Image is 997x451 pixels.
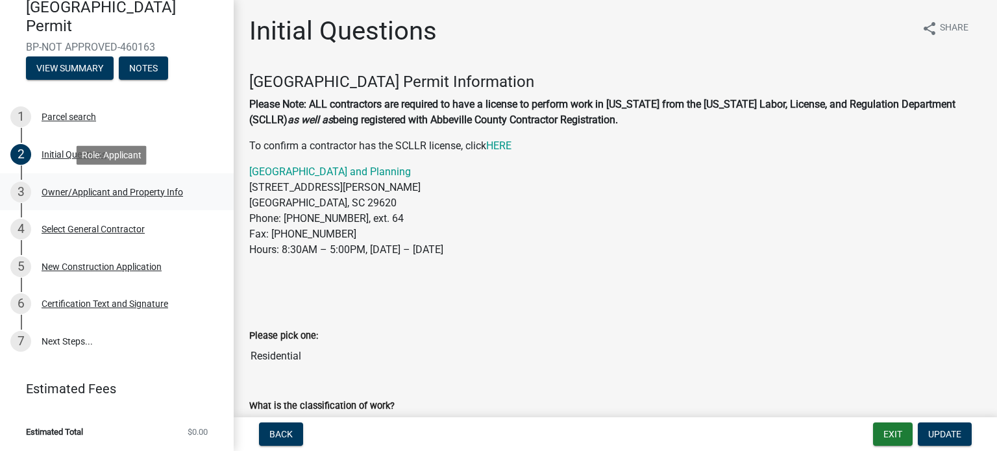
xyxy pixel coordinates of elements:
h1: Initial Questions [249,16,437,47]
div: 5 [10,256,31,277]
span: Share [940,21,968,36]
div: 4 [10,219,31,239]
a: Estimated Fees [10,376,213,402]
h4: [GEOGRAPHIC_DATA] Permit Information [249,73,981,91]
div: Owner/Applicant and Property Info [42,188,183,197]
a: [GEOGRAPHIC_DATA] and Planning [249,165,411,178]
div: Parcel search [42,112,96,121]
div: Select General Contractor [42,225,145,234]
button: Notes [119,56,168,80]
div: Certification Text and Signature [42,299,168,308]
a: HERE [486,140,511,152]
strong: as well as [288,114,333,126]
strong: being registered with Abbeville County Contractor Registration. [333,114,618,126]
button: View Summary [26,56,114,80]
button: shareShare [911,16,979,41]
button: Update [918,422,972,446]
wm-modal-confirm: Notes [119,64,168,74]
div: New Construction Application [42,262,162,271]
span: BP-NOT APPROVED-460163 [26,41,208,53]
button: Back [259,422,303,446]
p: To confirm a contractor has the SCLLR license, click [249,138,981,154]
div: 3 [10,182,31,202]
label: What is the classification of work? [249,402,395,411]
span: Back [269,429,293,439]
div: Initial Questions [42,150,106,159]
div: 1 [10,106,31,127]
p: [STREET_ADDRESS][PERSON_NAME] [GEOGRAPHIC_DATA], SC 29620 Phone: [PHONE_NUMBER], ext. 64 Fax: [PH... [249,164,981,273]
strong: Please Note: ALL contractors are required to have a license to perform work in [US_STATE] from th... [249,98,955,126]
div: 6 [10,293,31,314]
wm-modal-confirm: Summary [26,64,114,74]
div: 2 [10,144,31,165]
button: Exit [873,422,913,446]
div: Role: Applicant [77,145,147,164]
span: Update [928,429,961,439]
i: share [922,21,937,36]
span: Estimated Total [26,428,83,436]
label: Please pick one: [249,332,318,341]
span: $0.00 [188,428,208,436]
div: 7 [10,331,31,352]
